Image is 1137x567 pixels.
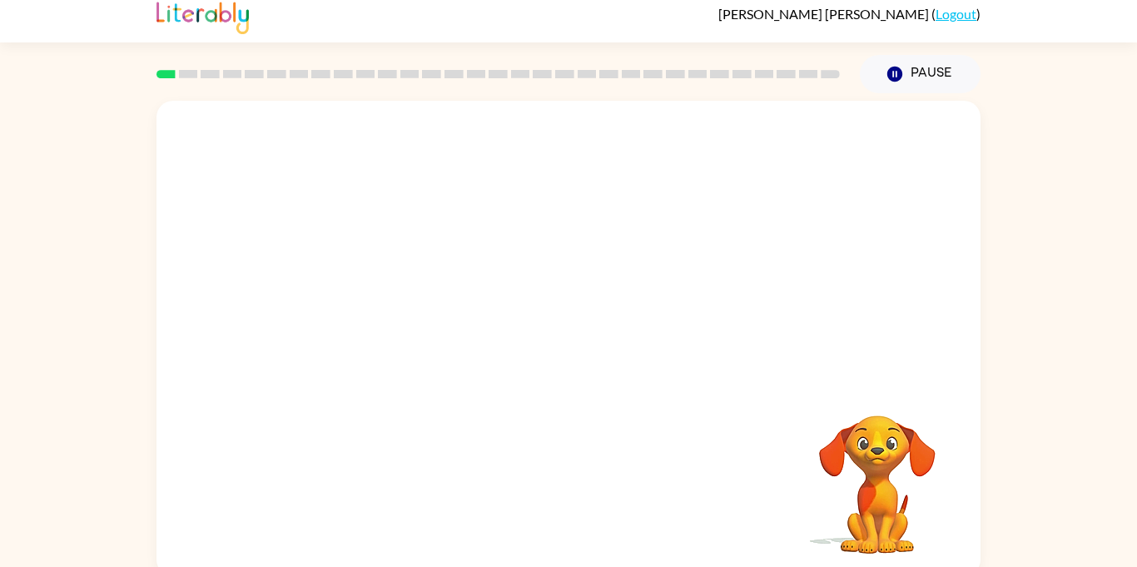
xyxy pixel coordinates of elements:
button: Pause [860,55,981,93]
video: Your browser must support playing .mp4 files to use Literably. Please try using another browser. [794,390,961,556]
span: [PERSON_NAME] [PERSON_NAME] [718,6,931,22]
div: ( ) [718,6,981,22]
a: Logout [936,6,976,22]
